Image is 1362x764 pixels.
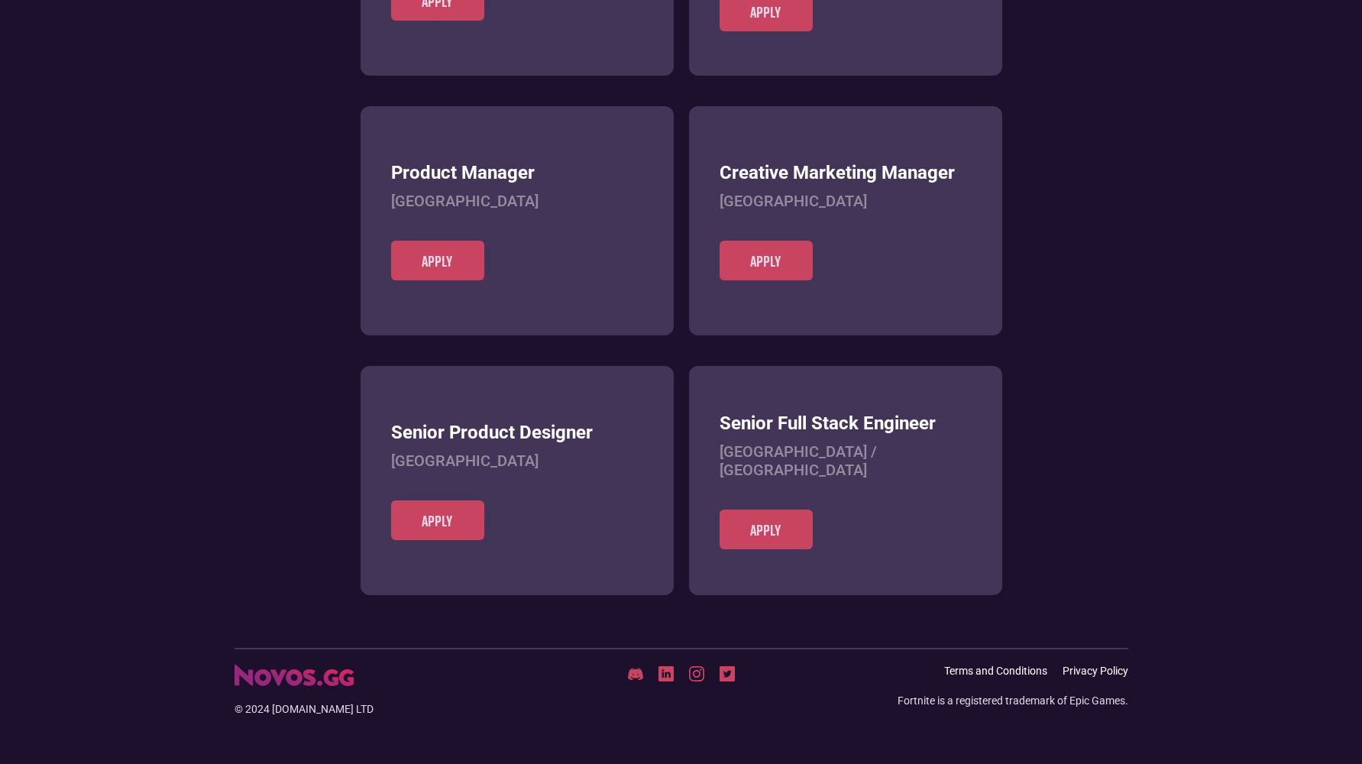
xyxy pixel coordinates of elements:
[391,241,484,280] a: Apply
[391,422,643,444] h3: Senior Product Designer
[391,192,643,210] h4: [GEOGRAPHIC_DATA]
[720,510,813,549] a: Apply
[720,442,972,479] h4: [GEOGRAPHIC_DATA] / [GEOGRAPHIC_DATA]
[720,162,972,184] h3: Creative Marketing Manager
[391,500,484,540] a: Apply
[391,422,643,500] a: Senior Product Designer[GEOGRAPHIC_DATA]
[720,192,972,210] h4: [GEOGRAPHIC_DATA]
[720,241,813,280] a: Apply
[720,162,972,241] a: Creative Marketing Manager[GEOGRAPHIC_DATA]
[944,665,1047,678] a: Terms and Conditions
[391,162,643,184] h3: Product Manager
[391,162,643,241] a: Product Manager[GEOGRAPHIC_DATA]
[235,701,532,717] div: © 2024 [DOMAIN_NAME] LTD
[1063,665,1128,678] a: Privacy Policy
[720,413,972,510] a: Senior Full Stack Engineer[GEOGRAPHIC_DATA] / [GEOGRAPHIC_DATA]
[898,693,1128,708] div: Fortnite is a registered trademark of Epic Games.
[720,413,972,435] h3: Senior Full Stack Engineer
[391,452,643,470] h4: [GEOGRAPHIC_DATA]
